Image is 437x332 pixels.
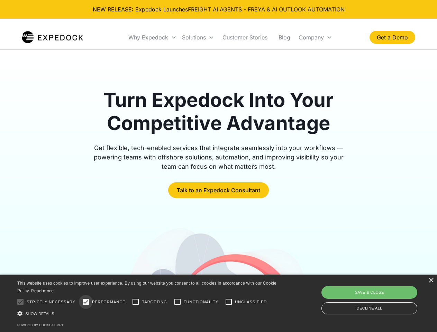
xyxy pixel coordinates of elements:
a: Blog [273,26,296,49]
div: Why Expedock [128,34,168,41]
span: Functionality [184,299,218,305]
span: Performance [92,299,126,305]
div: Solutions [161,19,204,52]
span: Targeting [142,299,167,305]
a: Blog [317,19,337,52]
h1: Turn Expedock Into Your Competitive Advantage [86,89,352,135]
a: Powered by cookie-script [17,323,64,327]
a: Customer Stories [217,26,273,49]
div: Solutions [179,26,217,49]
span: Unclassified [235,299,267,305]
div: Why Expedock [126,26,179,49]
span: Strictly necessary [27,299,75,305]
a: Read more [31,288,54,293]
div: Why Expedock [95,19,155,52]
img: Expedock Logo [22,30,83,44]
div: Show details [17,310,279,317]
div: Integrations [210,19,261,52]
a: FREIGHT AI AGENTS - FREYA & AI OUTLOOK AUTOMATION [188,6,345,13]
div: Company [299,34,324,41]
span: This website uses cookies to improve user experience. By using our website you consent to all coo... [17,281,276,294]
div: Company [296,26,335,49]
div: Solutions [182,34,206,41]
span: Show details [25,312,54,316]
a: home [22,30,83,44]
a: Get a Demo [370,31,415,44]
div: NEW RELEASE: Expedock Launches [6,6,431,13]
iframe: Chat Widget [322,257,437,332]
div: Get flexible, tech-enabled services that integrate seamlessly into your workflows — powering team... [86,143,352,171]
a: Talk to an Expedock Consultant [168,182,269,198]
a: Customer Stories [266,19,311,52]
div: Company [342,19,388,52]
